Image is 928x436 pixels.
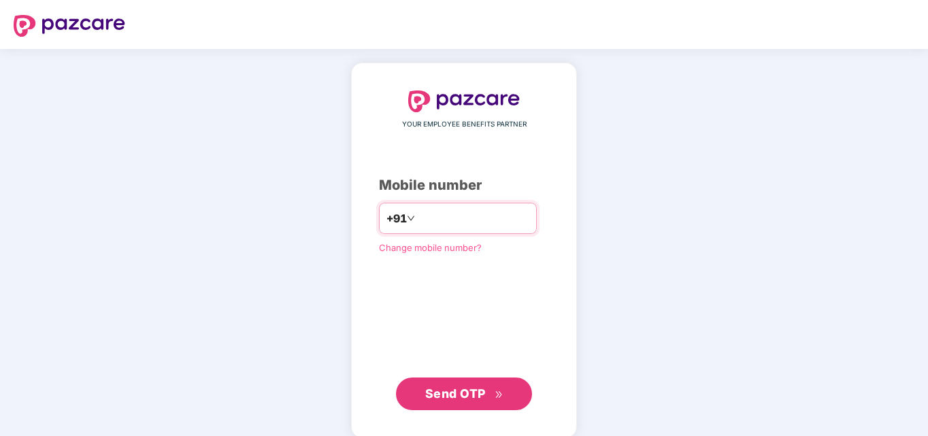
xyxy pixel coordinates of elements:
[14,15,125,37] img: logo
[396,378,532,410] button: Send OTPdouble-right
[402,119,527,130] span: YOUR EMPLOYEE BENEFITS PARTNER
[425,386,486,401] span: Send OTP
[408,90,520,112] img: logo
[379,175,549,196] div: Mobile number
[407,214,415,222] span: down
[386,210,407,227] span: +91
[495,390,503,399] span: double-right
[379,242,482,253] a: Change mobile number?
